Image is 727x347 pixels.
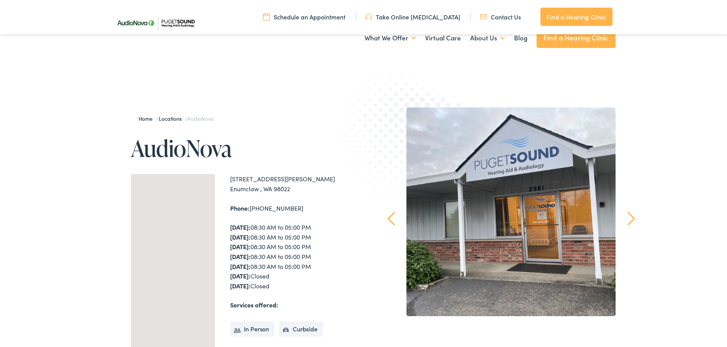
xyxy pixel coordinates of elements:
span: / / [139,115,214,122]
a: Find a Hearing Clinic [537,27,616,48]
a: Locations [159,115,185,122]
a: Contact Us [480,13,521,21]
strong: [DATE]: [230,281,250,290]
a: Virtual Care [425,24,461,52]
h1: AudioNova [131,136,364,161]
a: 5 [561,322,584,345]
img: utility icon [263,13,270,21]
a: Prev [387,212,395,225]
a: 1 [438,322,461,345]
a: Next [627,212,635,225]
strong: [DATE]: [230,223,250,231]
a: What We Offer [364,24,416,52]
a: About Us [470,24,505,52]
strong: [DATE]: [230,272,250,280]
strong: [DATE]: [230,262,250,270]
div: [STREET_ADDRESS][PERSON_NAME] Enumclaw , WA 98022 [230,174,364,193]
a: 4 [530,322,553,345]
div: [PHONE_NUMBER] [230,203,364,213]
strong: [DATE]: [230,242,250,251]
div: 08:30 AM to 05:00 PM 08:30 AM to 05:00 PM 08:30 AM to 05:00 PM 08:30 AM to 05:00 PM 08:30 AM to 0... [230,222,364,291]
strong: [DATE]: [230,252,250,261]
a: Find a Hearing Clinic [540,8,612,26]
strong: Phone: [230,204,250,212]
img: utility icon [365,13,372,21]
strong: Services offered: [230,301,278,309]
strong: [DATE]: [230,233,250,241]
a: 3 [500,322,522,345]
a: Blog [514,24,527,52]
li: In Person [230,321,275,337]
a: Take Online [MEDICAL_DATA] [365,13,460,21]
li: Curbside [279,321,323,337]
a: 2 [469,322,492,345]
span: AudioNova [187,115,213,122]
a: Schedule an Appointment [263,13,345,21]
img: utility icon [480,13,487,21]
a: Home [139,115,156,122]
